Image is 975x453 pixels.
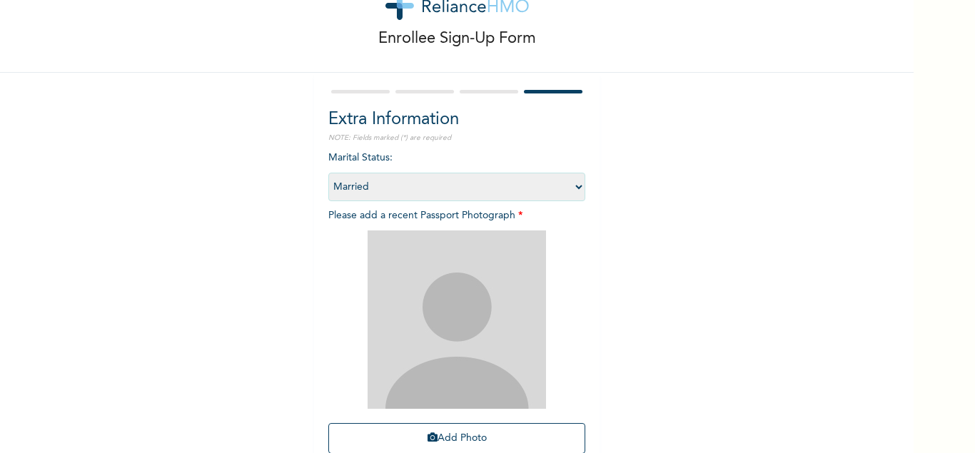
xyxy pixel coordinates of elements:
[328,153,585,192] span: Marital Status :
[378,27,536,51] p: Enrollee Sign-Up Form
[328,133,585,143] p: NOTE: Fields marked (*) are required
[328,107,585,133] h2: Extra Information
[368,230,546,409] img: Crop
